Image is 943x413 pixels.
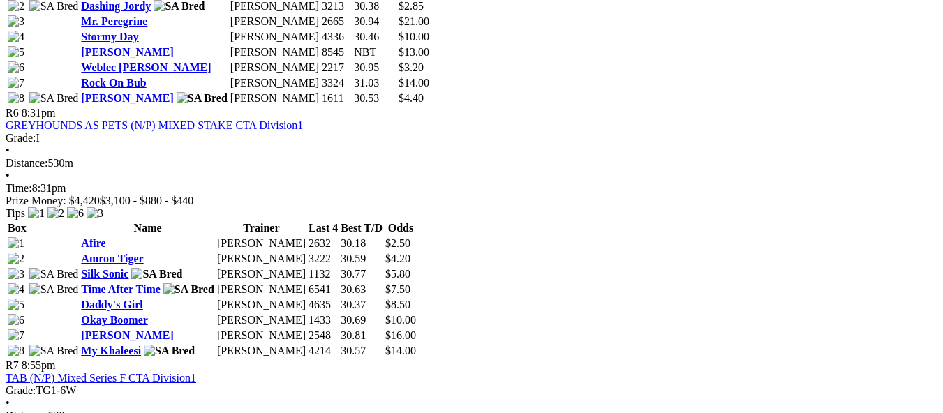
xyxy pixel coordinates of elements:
img: 2 [47,207,64,220]
span: $3.20 [399,61,424,73]
img: 5 [8,299,24,311]
img: 3 [87,207,103,220]
td: 30.46 [353,30,396,44]
td: 4635 [308,298,339,312]
a: Silk Sonic [81,268,128,280]
img: 6 [8,314,24,326]
span: Box [8,222,27,234]
a: [PERSON_NAME] [81,46,173,58]
td: 3222 [308,252,339,266]
td: 30.53 [353,91,396,105]
a: TAB (N/P) Mixed Series F CTA Division1 [6,372,196,384]
td: [PERSON_NAME] [216,252,306,266]
img: 4 [8,31,24,43]
td: 4336 [321,30,352,44]
td: [PERSON_NAME] [230,45,320,59]
td: 8545 [321,45,352,59]
td: [PERSON_NAME] [230,91,320,105]
img: 1 [8,237,24,250]
img: SA Bred [144,345,195,357]
span: 8:55pm [22,359,56,371]
td: [PERSON_NAME] [230,76,320,90]
td: 30.37 [340,298,383,312]
a: Okay Boomer [81,314,148,326]
a: Rock On Bub [81,77,146,89]
img: 7 [8,77,24,89]
td: [PERSON_NAME] [216,283,306,296]
span: Grade: [6,384,36,396]
span: • [6,170,10,181]
span: R7 [6,359,19,371]
span: R6 [6,107,19,119]
td: 30.18 [340,236,383,250]
th: Last 4 [308,221,339,235]
span: $4.20 [385,253,410,264]
div: I [6,132,937,144]
img: SA Bred [29,283,79,296]
td: 6541 [308,283,339,296]
span: $10.00 [399,31,429,43]
td: 30.57 [340,344,383,358]
th: Best T/D [340,221,383,235]
td: [PERSON_NAME] [230,15,320,29]
img: 8 [8,92,24,105]
img: 6 [8,61,24,74]
img: SA Bred [177,92,228,105]
td: 2548 [308,329,339,343]
img: SA Bred [29,268,79,280]
img: 5 [8,46,24,59]
td: 1132 [308,267,339,281]
a: Stormy Day [81,31,138,43]
td: [PERSON_NAME] [216,236,306,250]
td: 31.03 [353,76,396,90]
td: 30.69 [340,313,383,327]
a: Amron Tiger [81,253,143,264]
div: Prize Money: $4,420 [6,195,937,207]
td: [PERSON_NAME] [230,30,320,44]
td: 1611 [321,91,352,105]
div: 530m [6,157,937,170]
td: 30.81 [340,329,383,343]
span: $3,100 - $880 - $440 [100,195,194,206]
a: Mr. Peregrine [81,15,147,27]
a: GREYHOUNDS AS PETS (N/P) MIXED STAKE CTA Division1 [6,119,303,131]
img: SA Bred [29,92,79,105]
th: Trainer [216,221,306,235]
td: [PERSON_NAME] [216,344,306,358]
img: 4 [8,283,24,296]
span: $7.50 [385,283,410,295]
span: $4.40 [399,92,424,104]
img: 6 [67,207,84,220]
img: SA Bred [131,268,182,280]
td: 30.77 [340,267,383,281]
span: $8.50 [385,299,410,310]
span: $5.80 [385,268,410,280]
td: [PERSON_NAME] [216,298,306,312]
td: 30.59 [340,252,383,266]
span: Time: [6,182,32,194]
td: 3324 [321,76,352,90]
td: [PERSON_NAME] [216,267,306,281]
td: 30.94 [353,15,396,29]
td: [PERSON_NAME] [230,61,320,75]
td: 2665 [321,15,352,29]
td: 2632 [308,236,339,250]
a: Daddy's Girl [81,299,142,310]
td: 4214 [308,344,339,358]
div: 8:31pm [6,182,937,195]
td: 1433 [308,313,339,327]
td: 30.95 [353,61,396,75]
span: Grade: [6,132,36,144]
th: Odds [385,221,417,235]
span: $13.00 [399,46,429,58]
a: [PERSON_NAME] [81,92,173,104]
a: My Khaleesi [81,345,141,356]
img: 3 [8,268,24,280]
td: [PERSON_NAME] [216,329,306,343]
img: SA Bred [29,345,79,357]
span: Tips [6,207,25,219]
span: • [6,397,10,409]
th: Name [80,221,215,235]
span: $21.00 [399,15,429,27]
a: [PERSON_NAME] [81,329,173,341]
